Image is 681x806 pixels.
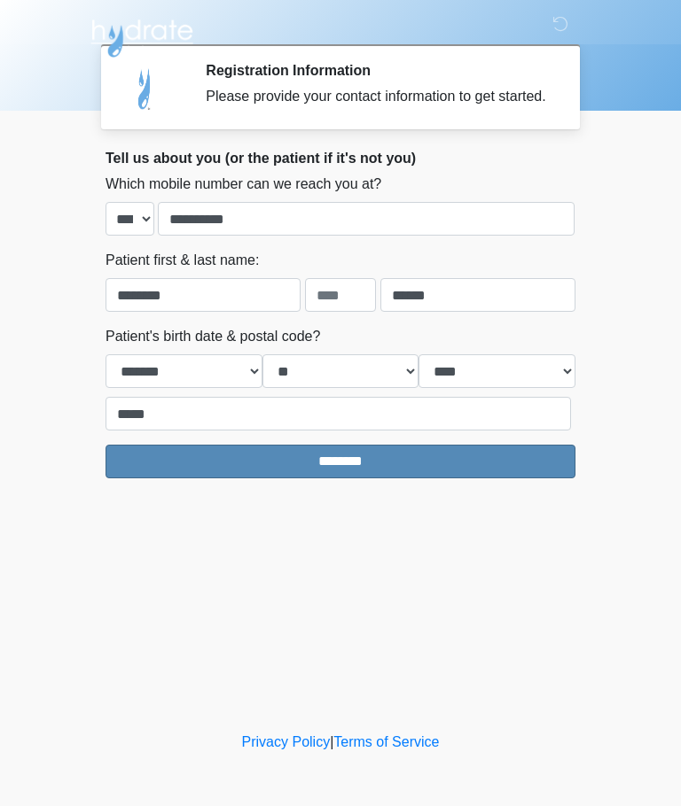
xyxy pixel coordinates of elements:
[88,13,196,58] img: Hydrate IV Bar - Arcadia Logo
[242,734,331,749] a: Privacy Policy
[119,62,172,115] img: Agent Avatar
[206,86,549,107] div: Please provide your contact information to get started.
[333,734,439,749] a: Terms of Service
[106,326,320,347] label: Patient's birth date & postal code?
[106,150,575,167] h2: Tell us about you (or the patient if it's not you)
[106,174,381,195] label: Which mobile number can we reach you at?
[106,250,259,271] label: Patient first & last name:
[330,734,333,749] a: |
